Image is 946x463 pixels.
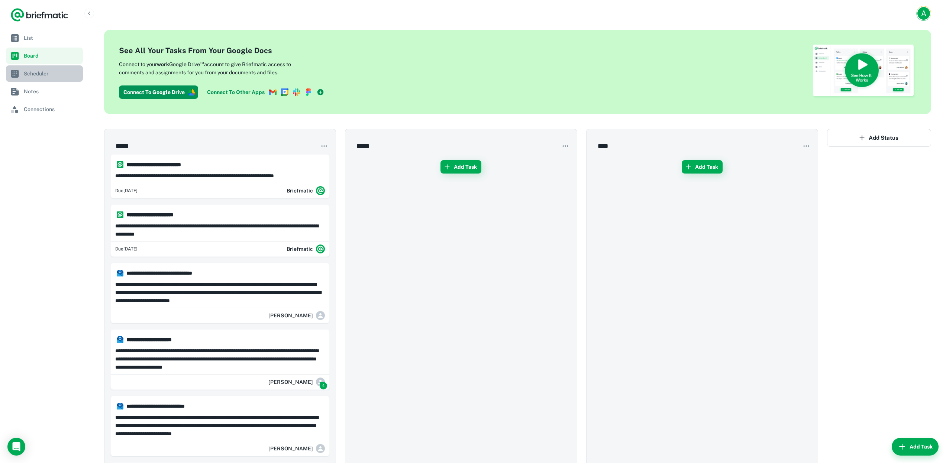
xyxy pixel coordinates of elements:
h6: [PERSON_NAME] [268,378,313,386]
span: Friday, 15 Aug [115,187,138,194]
button: Add Status [827,129,931,147]
img: https://app.briefmatic.com/assets/integrations/microsoftoutlookmail.png [117,270,123,276]
a: Notes [6,83,83,100]
a: Connect To Other Apps [204,85,327,99]
div: Trudy Sears [268,308,325,323]
button: Connect To Google Drive [119,85,198,99]
span: List [24,34,80,42]
a: Logo [10,7,68,22]
a: Connections [6,101,83,117]
sup: ™ [200,60,204,65]
img: https://app.briefmatic.com/assets/integrations/system.png [117,161,123,168]
span: 4 [320,382,327,389]
h6: Briefmatic [287,245,313,253]
p: Connect to your Google Drive account to give Briefmatic access to comments and assignments for yo... [119,59,316,77]
div: Abby Hayton [268,441,325,456]
div: A [917,7,930,20]
span: Connections [24,105,80,113]
button: Add Task [682,160,723,174]
a: Scheduler [6,65,83,82]
img: system.png [316,186,325,195]
button: Add Task [892,438,939,456]
h6: [PERSON_NAME] [268,311,313,320]
img: https://app.briefmatic.com/assets/integrations/microsoftoutlookmail.png [117,336,123,343]
h6: Briefmatic [287,187,313,195]
div: Briefmatic [287,242,325,256]
b: work [157,61,169,67]
span: Notes [24,87,80,95]
div: Open Intercom Messenger [7,438,25,456]
div: Karen Blade [268,375,325,389]
span: Scheduler [24,69,80,78]
span: Friday, 15 Aug [115,246,138,252]
a: Board [6,48,83,64]
button: Account button [916,6,931,21]
img: system.png [316,245,325,253]
span: Board [24,52,80,60]
img: https://app.briefmatic.com/assets/integrations/microsoftoutlookmail.png [117,403,123,409]
img: See How Briefmatic Works [812,45,916,99]
a: List [6,30,83,46]
h4: See All Your Tasks From Your Google Docs [119,45,327,56]
div: Briefmatic [287,183,325,198]
img: https://app.briefmatic.com/assets/integrations/system.png [117,211,123,218]
h6: [PERSON_NAME] [268,444,313,453]
button: Add Task [440,160,481,174]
